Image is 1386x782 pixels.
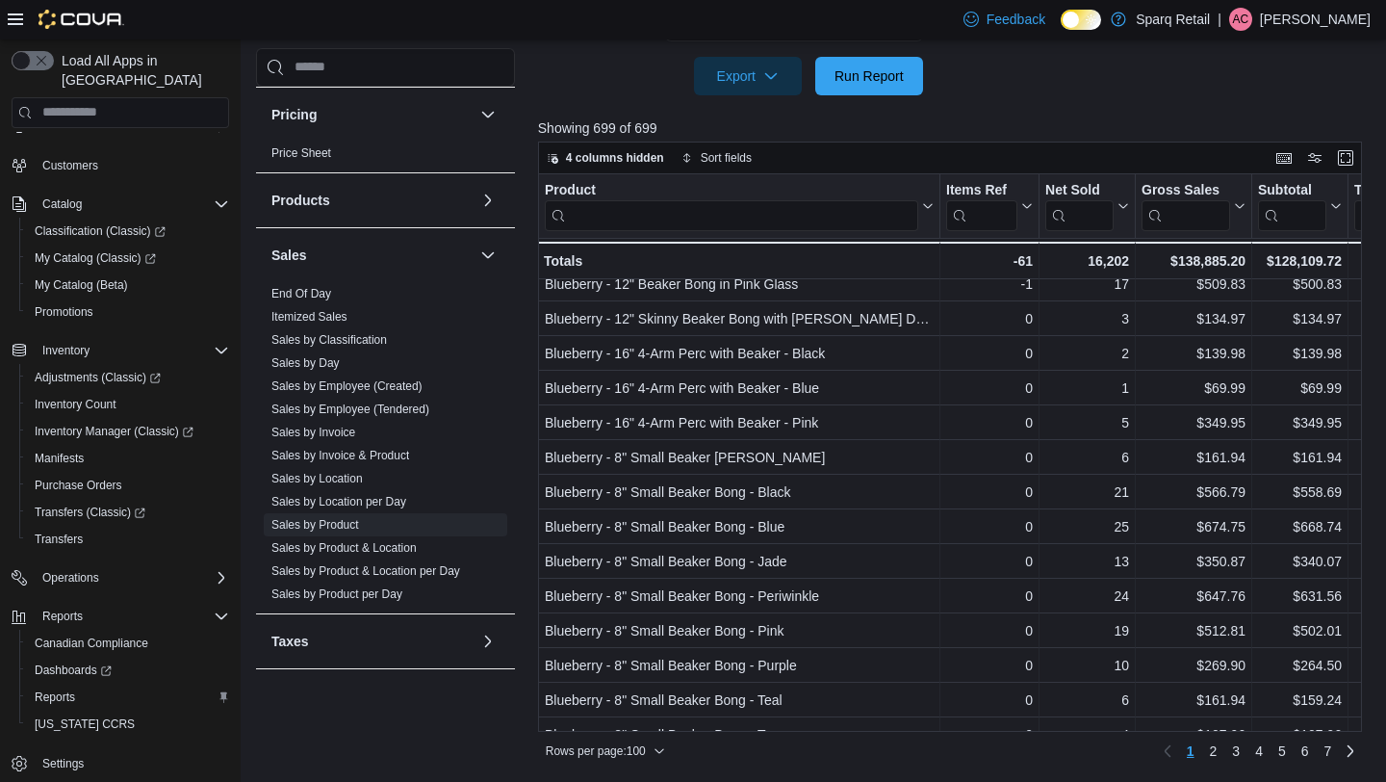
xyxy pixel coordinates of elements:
[545,723,934,746] div: Blueberry - 8" Small Beaker Bong - Topaz
[35,751,229,775] span: Settings
[271,449,409,462] a: Sales by Invoice & Product
[35,566,229,589] span: Operations
[987,10,1045,29] span: Feedback
[1061,10,1101,30] input: Dark Mode
[19,299,237,326] button: Promotions
[1233,8,1249,31] span: AC
[271,517,359,533] span: Sales by Product
[27,474,130,497] a: Purchase Orders
[545,377,934,400] div: Blueberry - 16" 4-Arm Perc with Beaker - Blue
[19,526,237,553] button: Transfers
[545,515,934,538] div: Blueberry - 8" Small Beaker Bong - Blue
[19,472,237,499] button: Purchase Orders
[35,505,145,520] span: Transfers (Classic)
[19,418,237,445] a: Inventory Manager (Classic)
[271,564,460,578] a: Sales by Product & Location per Day
[35,424,193,439] span: Inventory Manager (Classic)
[946,181,1017,199] div: Items Ref
[946,181,1033,230] button: Items Ref
[4,564,237,591] button: Operations
[35,154,106,177] a: Customers
[545,446,934,469] div: Blueberry - 8" Small Beaker [PERSON_NAME]
[4,337,237,364] button: Inventory
[27,366,168,389] a: Adjustments (Classic)
[42,570,99,586] span: Operations
[27,366,229,389] span: Adjustments (Classic)
[834,66,904,86] span: Run Report
[1045,446,1129,469] div: 6
[946,411,1033,434] div: 0
[476,189,500,212] button: Products
[271,246,473,265] button: Sales
[42,343,90,358] span: Inventory
[27,247,164,270] a: My Catalog (Classic)
[27,420,229,443] span: Inventory Manager (Classic)
[271,563,460,579] span: Sales by Product & Location per Day
[4,603,237,630] button: Reports
[1258,249,1342,273] div: $128,109.72
[271,286,331,301] span: End Of Day
[35,193,90,216] button: Catalog
[545,181,918,199] div: Product
[271,403,429,416] a: Sales by Employee (Tendered)
[1258,446,1342,469] div: $161.94
[545,273,934,296] div: Blueberry - 12" Beaker Bong in Pink Glass
[1142,307,1245,330] div: $134.97
[271,448,409,463] span: Sales by Invoice & Product
[35,605,90,628] button: Reports
[42,158,98,173] span: Customers
[1142,249,1245,273] div: $138,885.20
[54,51,229,90] span: Load All Apps in [GEOGRAPHIC_DATA]
[1156,736,1363,767] nav: Pagination for preceding grid
[1142,273,1245,296] div: $509.83
[1061,30,1062,31] span: Dark Mode
[1045,249,1129,273] div: 16,202
[946,585,1033,608] div: 0
[42,196,82,212] span: Catalog
[544,249,934,273] div: Totals
[1142,654,1245,677] div: $269.90
[538,118,1371,138] p: Showing 699 of 699
[27,659,229,682] span: Dashboards
[1045,273,1129,296] div: 17
[1247,736,1270,767] a: Page 4 of 7
[271,105,473,124] button: Pricing
[674,146,759,169] button: Sort fields
[27,247,229,270] span: My Catalog (Classic)
[1210,742,1218,761] span: 2
[1258,481,1342,504] div: $558.69
[1258,585,1342,608] div: $631.56
[1229,8,1252,31] div: Aimee Calder
[539,146,672,169] button: 4 columns hidden
[1272,146,1296,169] button: Keyboard shortcuts
[271,472,363,485] a: Sales by Location
[476,630,500,653] button: Taxes
[27,632,229,655] span: Canadian Compliance
[1142,411,1245,434] div: $349.95
[27,501,229,524] span: Transfers (Classic)
[271,379,423,393] a: Sales by Employee (Created)
[1142,481,1245,504] div: $566.79
[1258,181,1342,230] button: Subtotal
[946,307,1033,330] div: 0
[271,333,387,347] a: Sales by Classification
[545,654,934,677] div: Blueberry - 8" Small Beaker Bong - Purple
[1334,146,1357,169] button: Enter fullscreen
[545,619,934,642] div: Blueberry - 8" Small Beaker Bong - Pink
[476,103,500,126] button: Pricing
[271,146,331,160] a: Price Sheet
[38,10,124,29] img: Cova
[19,391,237,418] button: Inventory Count
[694,57,802,95] button: Export
[1258,377,1342,400] div: $69.99
[1317,736,1340,767] a: Page 7 of 7
[946,446,1033,469] div: 0
[27,659,119,682] a: Dashboards
[4,191,237,218] button: Catalog
[476,244,500,267] button: Sales
[271,145,331,161] span: Price Sheet
[271,356,340,370] a: Sales by Day
[27,474,229,497] span: Purchase Orders
[1045,550,1129,573] div: 13
[271,425,355,440] span: Sales by Invoice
